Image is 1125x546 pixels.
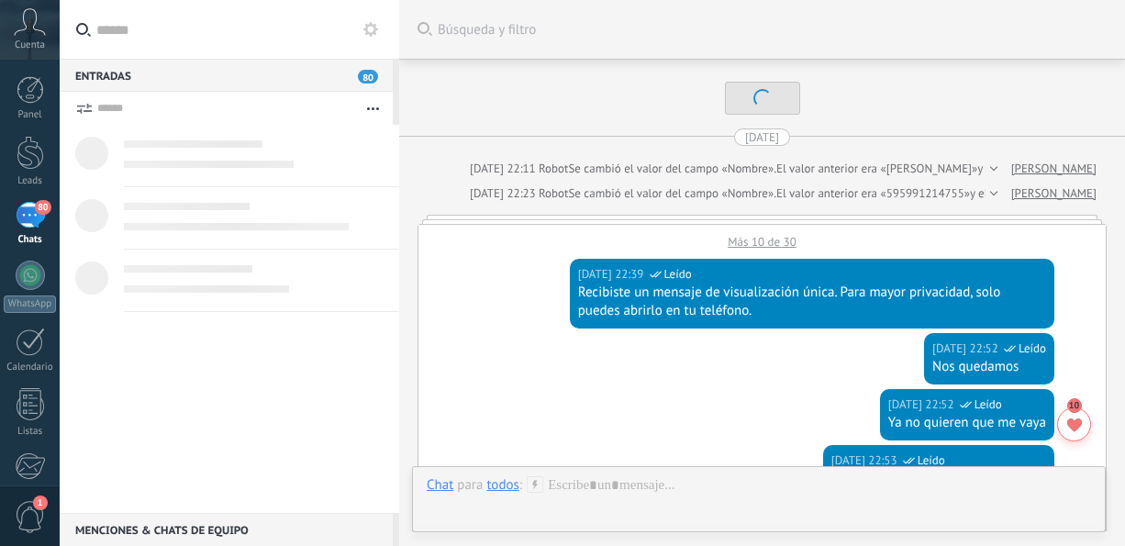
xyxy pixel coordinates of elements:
div: [DATE] 22:11 [470,160,539,178]
a: [PERSON_NAME] [1011,184,1097,203]
span: Robot [539,161,568,176]
div: Recibiste un mensaje de visualización única. Para mayor privacidad, solo puedes abrirlo en tu tel... [578,284,1046,320]
div: Menciones & Chats de equipo [60,513,393,546]
div: Leads [4,175,57,187]
span: Leído [975,396,1002,414]
span: Robot [539,185,568,201]
span: : [519,476,522,495]
div: Más 10 de 30 [418,225,1106,250]
div: [DATE] [745,128,779,146]
span: Se cambió el valor del campo «Nombre». [568,184,776,203]
div: [DATE] 22:53 [831,451,900,470]
span: Leído [918,451,945,470]
span: Búsqueda y filtro [438,21,1107,39]
div: [DATE] 22:23 [470,184,539,203]
div: Entradas [60,59,393,92]
span: Leído [1019,340,1046,358]
span: 1 [33,496,48,510]
a: [PERSON_NAME] [1011,160,1097,178]
span: para [457,476,483,495]
span: Leído [664,265,692,284]
div: [DATE] 22:52 [932,340,1001,358]
span: 80 [358,70,378,84]
div: todos [486,476,518,493]
div: [DATE] 22:39 [578,265,647,284]
span: 10 [1069,401,1079,410]
div: Ya no quieren que me vaya [888,414,1046,432]
div: Calendario [4,362,57,373]
span: El valor anterior era «595991214755» [776,184,970,203]
span: El valor anterior era «[PERSON_NAME]» [776,160,977,178]
span: 80 [35,200,50,215]
div: WhatsApp [4,295,56,313]
div: [DATE] 22:52 [888,396,957,414]
span: Se cambió el valor del campo «Nombre». [568,160,776,178]
div: Nos quedamos [932,358,1046,376]
div: Chats [4,234,57,246]
span: Cuenta [15,39,45,51]
div: Listas [4,426,57,438]
div: Panel [4,109,57,121]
